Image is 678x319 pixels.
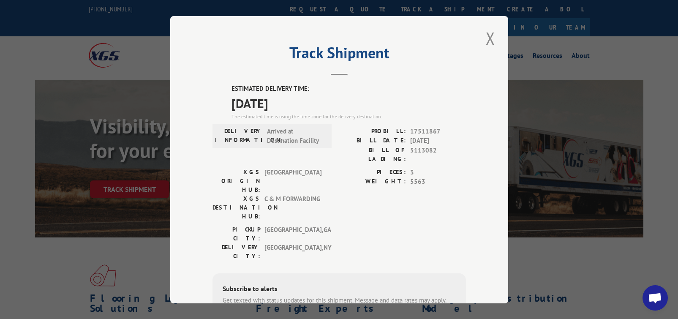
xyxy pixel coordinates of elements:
label: PIECES: [339,167,406,177]
span: C & M FORWARDING [264,194,321,221]
span: [GEOGRAPHIC_DATA] , GA [264,225,321,243]
label: DELIVERY INFORMATION: [215,126,263,145]
h2: Track Shipment [212,47,466,63]
label: ESTIMATED DELIVERY TIME: [231,84,466,94]
span: Arrived at Destination Facility [267,126,324,145]
label: XGS ORIGIN HUB: [212,167,260,194]
button: Close modal [483,27,498,50]
span: [GEOGRAPHIC_DATA] , NY [264,243,321,260]
span: [DATE] [231,93,466,112]
label: XGS DESTINATION HUB: [212,194,260,221]
label: PROBILL: [339,126,406,136]
div: Get texted with status updates for this shipment. Message and data rates may apply. Message frequ... [223,295,456,314]
label: WEIGHT: [339,177,406,187]
label: BILL DATE: [339,136,406,146]
span: 17511867 [410,126,466,136]
span: [DATE] [410,136,466,146]
label: DELIVERY CITY: [212,243,260,260]
a: Open chat [643,285,668,311]
span: [GEOGRAPHIC_DATA] [264,167,321,194]
span: 5113082 [410,145,466,163]
div: The estimated time is using the time zone for the delivery destination. [231,112,466,120]
label: BILL OF LADING: [339,145,406,163]
span: 5563 [410,177,466,187]
span: 3 [410,167,466,177]
label: PICKUP CITY: [212,225,260,243]
div: Subscribe to alerts [223,283,456,295]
